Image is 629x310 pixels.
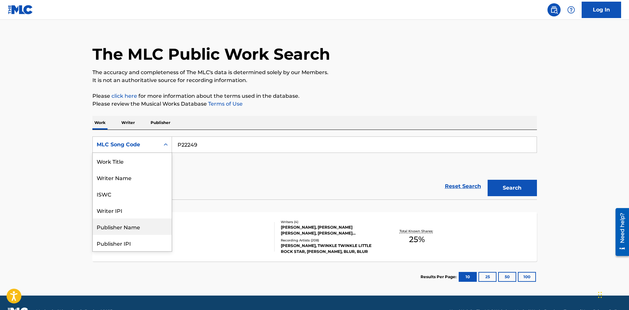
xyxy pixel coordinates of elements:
div: MLC Song Code [97,141,156,149]
p: The accuracy and completeness of The MLC's data is determined solely by our Members. [92,69,537,76]
h1: The MLC Public Work Search [92,44,330,64]
p: Writer [119,116,137,130]
iframe: Resource Center [611,206,629,258]
div: Writer IPI [93,202,172,218]
button: Search [488,180,537,196]
p: Please for more information about the terms used in the database. [92,92,537,100]
p: Please review the Musical Works Database [92,100,537,108]
div: Drag [598,285,602,305]
form: Search Form [92,136,537,199]
div: Publisher Name [93,218,172,235]
a: Public Search [547,3,561,16]
div: [PERSON_NAME], [PERSON_NAME] [PERSON_NAME], [PERSON_NAME] [PERSON_NAME], [PERSON_NAME] [281,224,380,236]
div: ISWC [93,186,172,202]
iframe: Chat Widget [596,279,629,310]
span: 25 % [409,234,425,245]
a: PARK LIFEMLC Song Code:P22249ISWC:Writers (4)[PERSON_NAME], [PERSON_NAME] [PERSON_NAME], [PERSON_... [92,212,537,261]
p: Publisher [149,116,172,130]
a: Reset Search [442,179,484,194]
div: [PERSON_NAME], TWINKLE TWINKLE LITTLE ROCK STAR, [PERSON_NAME], BLUR, BLUR [281,243,380,255]
button: 50 [498,272,516,282]
p: It is not an authoritative source for recording information. [92,76,537,84]
button: 10 [459,272,477,282]
a: Log In [582,2,621,18]
button: 25 [478,272,496,282]
div: Writers ( 4 ) [281,219,380,224]
div: Publisher IPI [93,235,172,251]
div: Help [565,3,578,16]
p: Work [92,116,108,130]
div: Work Title [93,153,172,169]
img: MLC Logo [8,5,33,14]
a: Terms of Use [207,101,243,107]
button: 100 [518,272,536,282]
img: help [567,6,575,14]
img: search [550,6,558,14]
p: Results Per Page: [421,274,458,280]
div: Writer Name [93,169,172,186]
p: Total Known Shares: [399,229,435,234]
div: Recording Artists ( 208 ) [281,238,380,243]
a: click here [111,93,137,99]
